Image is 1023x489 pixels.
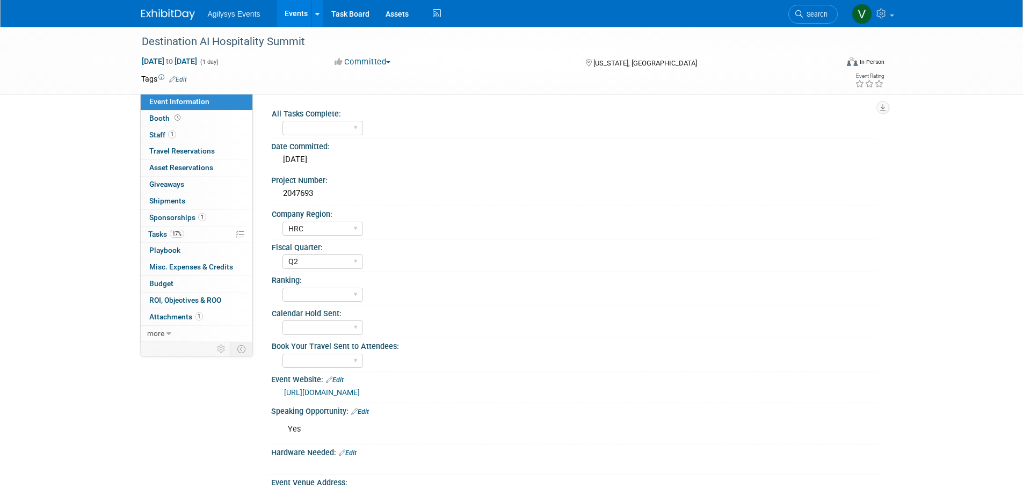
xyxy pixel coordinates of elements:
[172,114,183,122] span: Booth not reserved yet
[141,143,252,159] a: Travel Reservations
[271,475,882,488] div: Event Venue Address:
[272,206,877,220] div: Company Region:
[212,342,231,356] td: Personalize Event Tab Strip
[141,210,252,226] a: Sponsorships1
[149,114,183,122] span: Booth
[149,97,209,106] span: Event Information
[138,32,822,52] div: Destination AI Hospitality Summit
[141,127,252,143] a: Staff1
[199,59,219,65] span: (1 day)
[859,58,884,66] div: In-Person
[272,272,877,286] div: Ranking:
[141,227,252,243] a: Tasks17%
[149,262,233,271] span: Misc. Expenses & Credits
[208,10,260,18] span: Agilysys Events
[788,5,838,24] a: Search
[141,293,252,309] a: ROI, Objectives & ROO
[279,151,874,168] div: [DATE]
[141,94,252,110] a: Event Information
[147,329,164,338] span: more
[279,185,874,202] div: 2047693
[271,444,882,458] div: Hardware Needed:
[230,342,252,356] td: Toggle Event Tabs
[141,160,252,176] a: Asset Reservations
[149,147,215,155] span: Travel Reservations
[149,196,185,205] span: Shipments
[170,230,184,238] span: 17%
[272,305,877,319] div: Calendar Hold Sent:
[593,59,697,67] span: [US_STATE], [GEOGRAPHIC_DATA]
[141,56,198,66] span: [DATE] [DATE]
[149,312,203,321] span: Attachments
[149,163,213,172] span: Asset Reservations
[280,419,764,440] div: Yes
[149,279,173,288] span: Budget
[141,9,195,20] img: ExhibitDay
[271,172,882,186] div: Project Number:
[141,74,187,84] td: Tags
[141,326,252,342] a: more
[141,259,252,275] a: Misc. Expenses & Credits
[149,180,184,188] span: Giveaways
[195,312,203,320] span: 1
[774,56,885,72] div: Event Format
[149,130,176,139] span: Staff
[272,338,877,352] div: Book Your Travel Sent to Attendees:
[149,213,206,222] span: Sponsorships
[141,111,252,127] a: Booth
[284,388,360,397] a: [URL][DOMAIN_NAME]
[272,239,877,253] div: Fiscal Quarter:
[272,106,877,119] div: All Tasks Complete:
[141,276,252,292] a: Budget
[198,213,206,221] span: 1
[141,177,252,193] a: Giveaways
[271,403,882,417] div: Speaking Opportunity:
[331,56,395,68] button: Committed
[271,138,882,152] div: Date Committed:
[148,230,184,238] span: Tasks
[141,193,252,209] a: Shipments
[164,57,175,65] span: to
[339,449,357,457] a: Edit
[149,296,221,304] span: ROI, Objectives & ROO
[847,57,858,66] img: Format-Inperson.png
[168,130,176,138] span: 1
[351,408,369,415] a: Edit
[141,309,252,325] a: Attachments1
[855,74,884,79] div: Event Rating
[803,10,828,18] span: Search
[852,4,872,24] img: Vaitiare Munoz
[141,243,252,259] a: Playbook
[326,376,344,384] a: Edit
[149,246,180,254] span: Playbook
[271,371,882,385] div: Event Website:
[169,76,187,83] a: Edit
